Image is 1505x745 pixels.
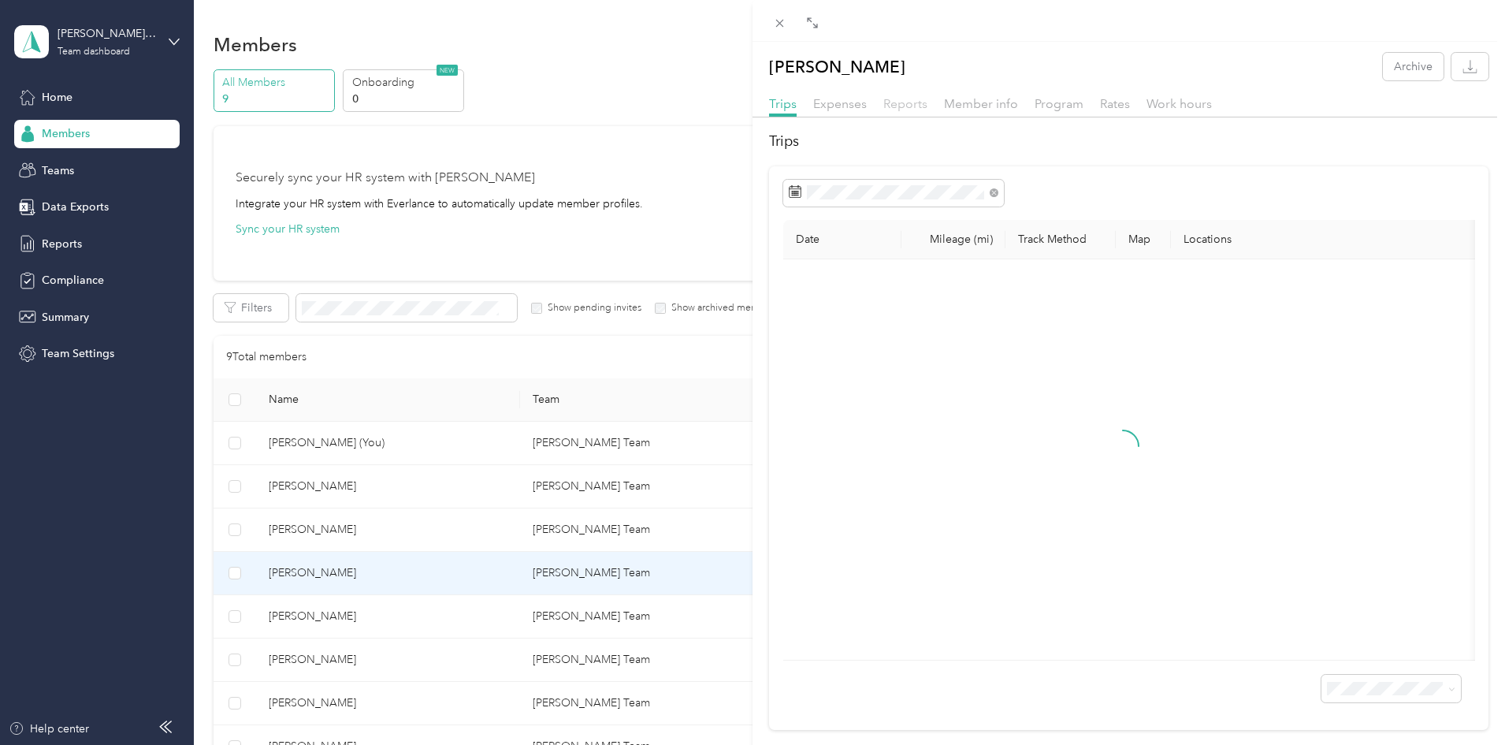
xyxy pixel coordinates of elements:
[883,96,927,111] span: Reports
[1146,96,1212,111] span: Work hours
[1417,657,1505,745] iframe: Everlance-gr Chat Button Frame
[901,220,1005,259] th: Mileage (mi)
[1383,53,1444,80] button: Archive
[783,220,901,259] th: Date
[769,53,905,80] p: [PERSON_NAME]
[769,96,797,111] span: Trips
[1116,220,1171,259] th: Map
[1005,220,1116,259] th: Track Method
[1035,96,1083,111] span: Program
[769,131,1488,152] h2: Trips
[944,96,1018,111] span: Member info
[813,96,867,111] span: Expenses
[1100,96,1130,111] span: Rates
